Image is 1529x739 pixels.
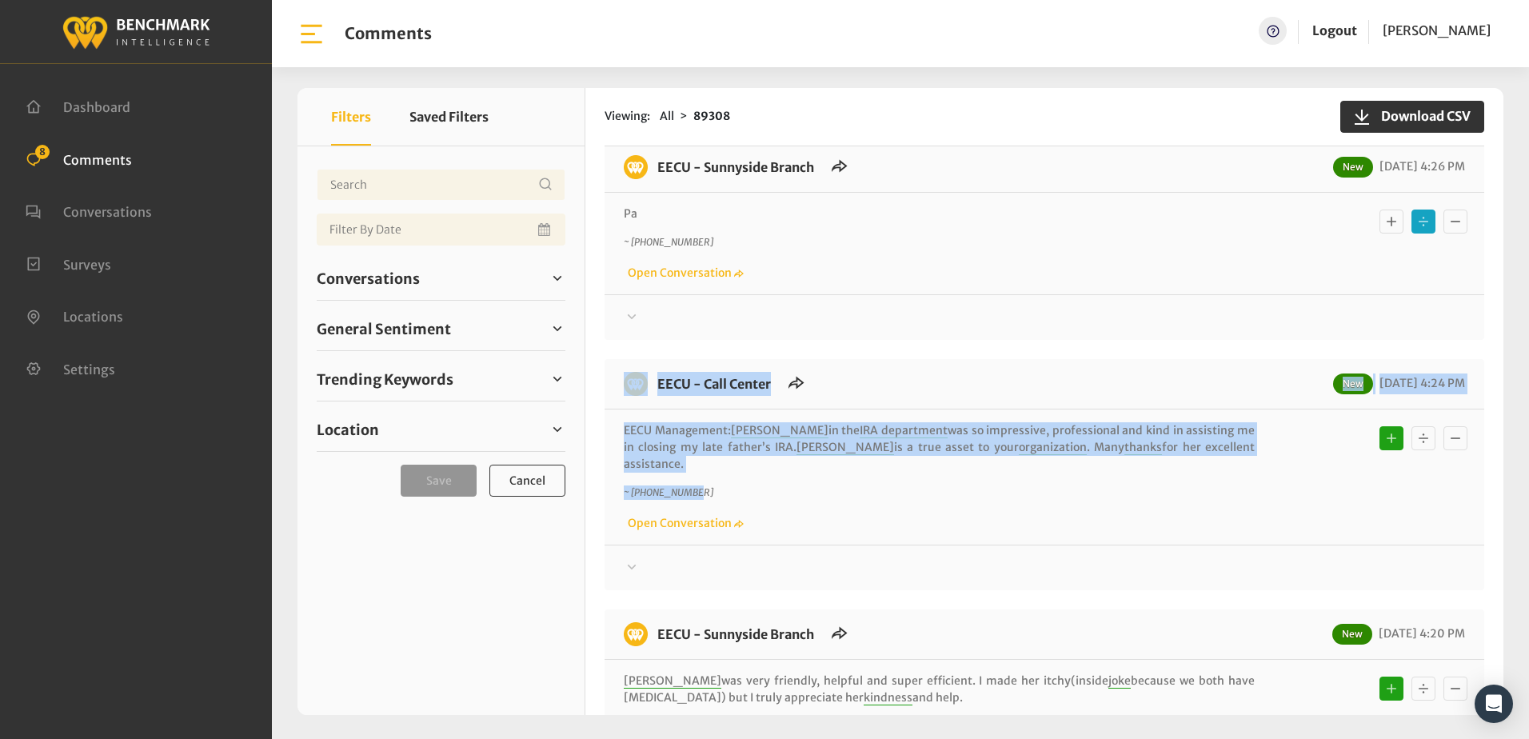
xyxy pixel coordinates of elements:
[317,369,453,390] span: Trending Keywords
[624,622,648,646] img: benchmark
[63,204,152,220] span: Conversations
[1375,159,1465,174] span: [DATE] 4:26 PM
[489,465,565,497] button: Cancel
[317,419,379,441] span: Location
[657,159,814,175] a: EECU - Sunnyside Branch
[657,376,771,392] a: EECU - Call Center
[35,145,50,159] span: 8
[1475,685,1513,723] div: Open Intercom Messenger
[648,622,824,646] h6: EECU - Sunnyside Branch
[624,673,1255,706] p: was very friendly, helpful and super efficient. I made her itchy(inside because we both have [MED...
[317,317,565,341] a: General Sentiment
[1340,101,1484,133] button: Download CSV
[1383,22,1491,38] span: [PERSON_NAME]
[624,486,713,498] i: ~ [PHONE_NUMBER]
[624,206,1255,222] p: Pa
[624,372,648,396] img: benchmark
[345,24,432,43] h1: Comments
[1375,206,1471,238] div: Basic example
[317,367,565,391] a: Trending Keywords
[297,20,325,48] img: bar
[331,88,371,146] button: Filters
[624,422,1255,473] p: EECU Management: in the was so impressive, professional and kind in assisting me in closing my la...
[26,360,115,376] a: Settings
[796,440,894,455] span: [PERSON_NAME]
[317,214,565,246] input: Date range input field
[317,169,565,201] input: Username
[317,417,565,441] a: Location
[26,255,111,271] a: Surveys
[648,372,780,396] h6: EECU - Call Center
[1375,422,1471,454] div: Basic example
[660,109,674,123] span: All
[624,266,744,280] a: Open Conversation
[731,423,828,438] span: [PERSON_NAME]
[1333,373,1373,394] span: New
[26,98,130,114] a: Dashboard
[409,88,489,146] button: Saved Filters
[624,155,648,179] img: benchmark
[63,151,132,167] span: Comments
[1312,22,1357,38] a: Logout
[1371,106,1471,126] span: Download CSV
[864,690,912,705] span: kindness
[860,423,948,438] span: IRA department
[1332,624,1372,645] span: New
[624,673,721,689] span: [PERSON_NAME]
[63,99,130,115] span: Dashboard
[317,266,565,290] a: Conversations
[1333,157,1373,178] span: New
[605,108,650,125] span: Viewing:
[26,202,152,218] a: Conversations
[62,12,210,51] img: benchmark
[63,256,111,272] span: Surveys
[693,109,730,123] strong: 89308
[63,309,123,325] span: Locations
[1375,673,1471,705] div: Basic example
[317,268,420,290] span: Conversations
[1375,376,1465,390] span: [DATE] 4:24 PM
[1108,673,1131,689] span: joke
[657,626,814,642] a: EECU - Sunnyside Branch
[624,236,713,248] i: ~ [PHONE_NUMBER]
[1383,17,1491,45] a: [PERSON_NAME]
[26,150,132,166] a: Comments 8
[1124,440,1162,455] span: thanks
[535,214,556,246] button: Open Calendar
[317,318,451,340] span: General Sentiment
[1019,440,1087,455] span: organization
[624,516,744,530] a: Open Conversation
[26,307,123,323] a: Locations
[63,361,115,377] span: Settings
[648,155,824,179] h6: EECU - Sunnyside Branch
[1375,626,1465,641] span: [DATE] 4:20 PM
[1312,17,1357,45] a: Logout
